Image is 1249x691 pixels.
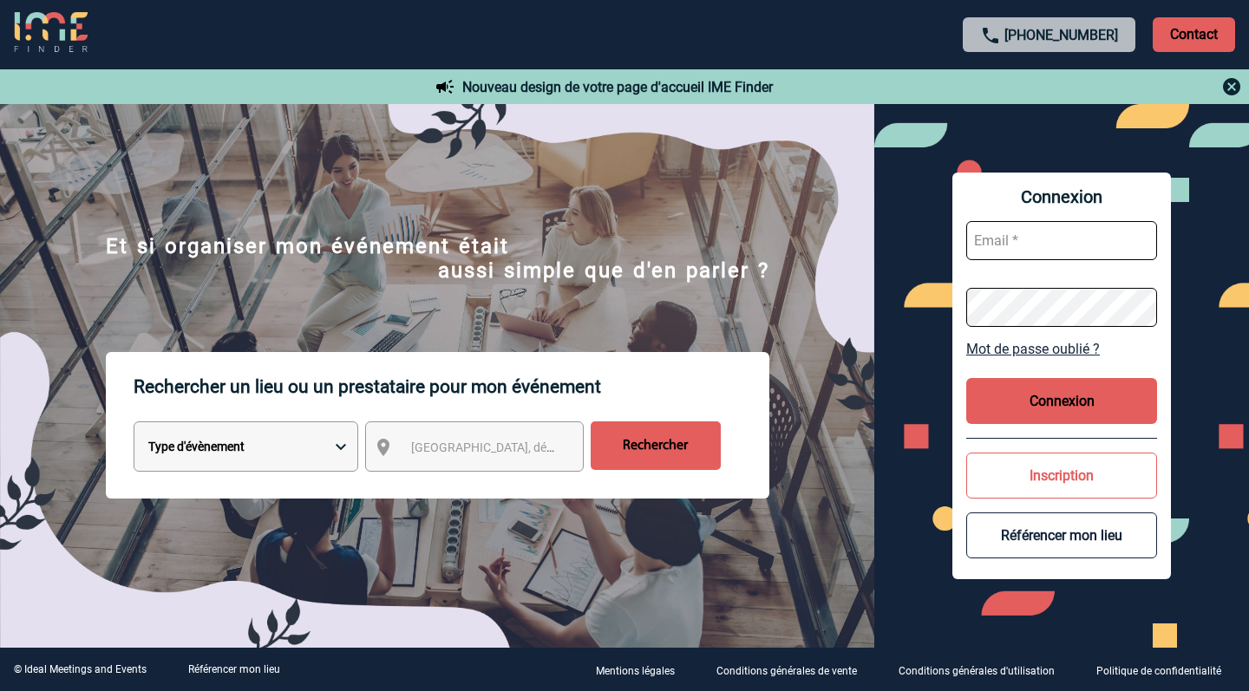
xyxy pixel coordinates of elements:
a: Politique de confidentialité [1082,662,1249,678]
p: Conditions générales de vente [716,665,857,677]
div: © Ideal Meetings and Events [14,663,147,675]
p: Conditions générales d'utilisation [899,665,1055,677]
span: [GEOGRAPHIC_DATA], département, région... [411,440,652,454]
a: Référencer mon lieu [188,663,280,675]
a: Mentions légales [582,662,703,678]
p: Rechercher un lieu ou un prestataire pour mon événement [134,352,769,421]
p: Contact [1153,17,1235,52]
p: Mentions légales [596,665,675,677]
img: call-24-px.png [980,25,1001,46]
a: Conditions générales d'utilisation [885,662,1082,678]
input: Rechercher [591,421,721,470]
button: Référencer mon lieu [966,512,1157,558]
input: Email * [966,221,1157,260]
button: Connexion [966,378,1157,424]
a: [PHONE_NUMBER] [1004,27,1118,43]
p: Politique de confidentialité [1096,665,1221,677]
a: Conditions générales de vente [703,662,885,678]
a: Mot de passe oublié ? [966,341,1157,357]
button: Inscription [966,453,1157,499]
span: Connexion [966,186,1157,207]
